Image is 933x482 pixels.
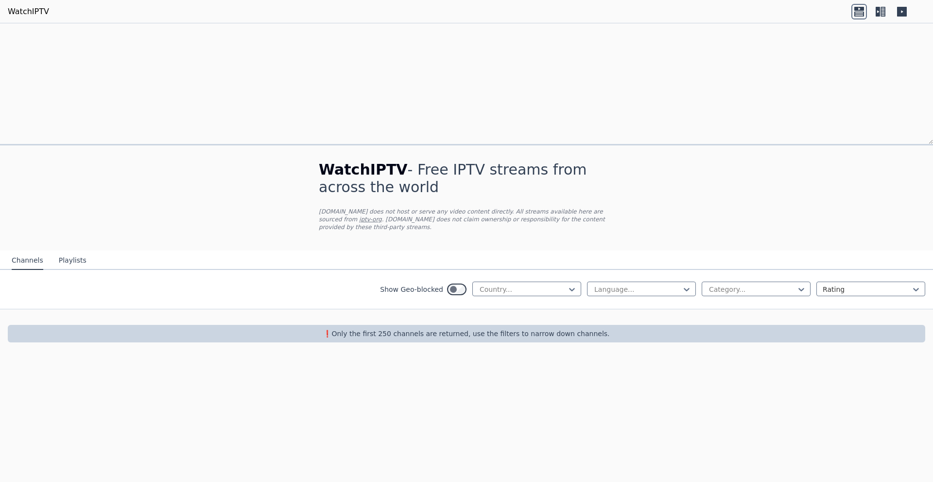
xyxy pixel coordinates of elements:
[59,251,86,270] button: Playlists
[8,6,49,18] a: WatchIPTV
[319,208,614,231] p: [DOMAIN_NAME] does not host or serve any video content directly. All streams available here are s...
[12,251,43,270] button: Channels
[319,161,614,196] h1: - Free IPTV streams from across the world
[359,216,382,223] a: iptv-org
[12,329,921,339] p: ❗️Only the first 250 channels are returned, use the filters to narrow down channels.
[319,161,408,178] span: WatchIPTV
[380,285,443,294] label: Show Geo-blocked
